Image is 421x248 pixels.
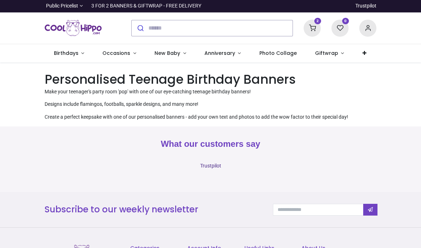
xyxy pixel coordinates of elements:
a: New Baby [146,44,196,63]
span: Occasions [102,50,130,57]
a: Giftwrap [306,44,353,63]
span: New Baby [154,50,180,57]
sup: 0 [342,18,349,25]
span: Photo Collage [259,50,297,57]
span: Anniversary [204,50,235,57]
a: Trustpilot [200,163,221,169]
a: 0 [331,25,349,30]
p: Create a perfect keepsake with one of our personalised banners - add your own text and photos to ... [45,114,376,121]
a: Occasions [93,44,146,63]
h3: Subscribe to our weekly newsletter [45,203,262,216]
a: Logo of Cool Hippo [45,18,102,38]
p: Designs include flamingos, footballs, sparkle designs, and many more! [45,101,376,108]
h1: Personalised Teenage Birthday Banners [45,71,376,88]
button: Submit [132,20,148,36]
div: 3 FOR 2 BANNERS & GIFTWRAP - FREE DELIVERY [91,2,201,10]
span: Giftwrap [315,50,338,57]
a: Trustpilot [355,2,376,10]
a: Public Pricelist [45,2,83,10]
sup: 2 [314,18,321,25]
a: 2 [304,25,321,30]
h2: What our customers say [45,138,376,150]
a: Birthdays [45,44,93,63]
p: Make your teenager's party room 'pop' with one of our eye-catching teenage birthday banners! [45,88,376,95]
span: Public Pricelist [46,2,78,10]
span: Birthdays [54,50,78,57]
img: Cool Hippo [45,18,102,38]
a: Anniversary [195,44,250,63]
